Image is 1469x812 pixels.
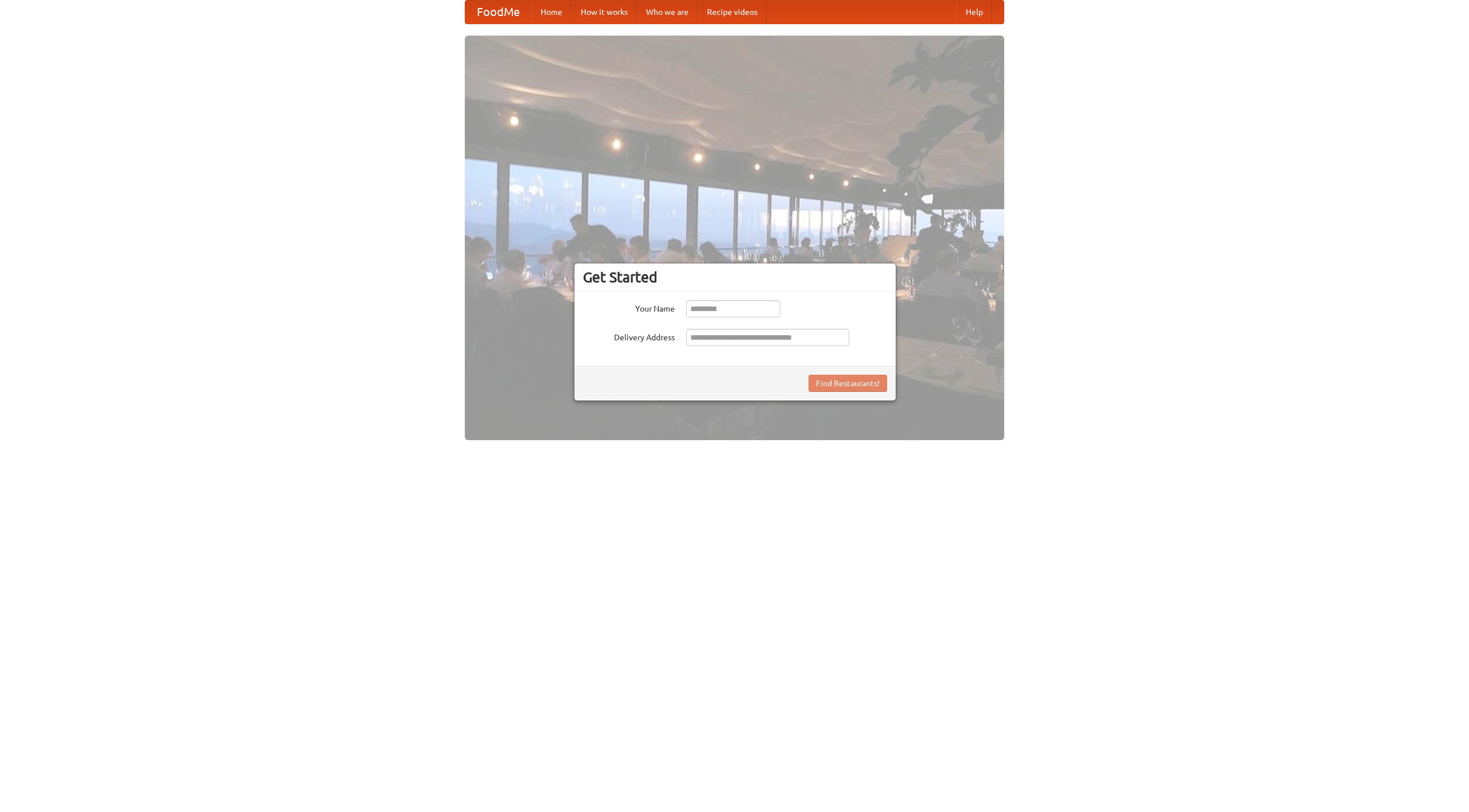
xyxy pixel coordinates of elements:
button: Find Restaurants! [809,375,887,392]
label: Your Name [583,300,675,314]
a: Recipe videos [698,1,767,24]
label: Delivery Address [583,329,675,343]
a: Who we are [637,1,698,24]
a: Home [531,1,572,24]
a: Help [957,1,992,24]
h3: Get Started [583,269,887,286]
a: FoodMe [465,1,531,24]
a: How it works [572,1,637,24]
